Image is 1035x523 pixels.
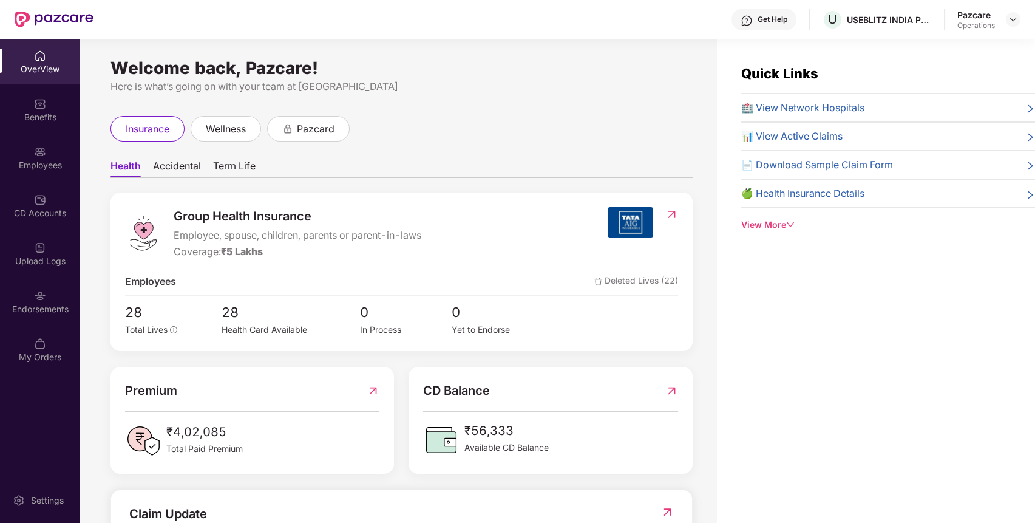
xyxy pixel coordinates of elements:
[282,123,293,134] div: animation
[1025,188,1035,201] span: right
[166,423,243,442] span: ₹4,02,085
[297,121,334,137] span: pazcard
[741,218,1035,231] div: View More
[110,79,693,94] div: Here is what’s going on with your team at [GEOGRAPHIC_DATA]
[174,228,421,243] span: Employee, spouse, children, parents or parent-in-laws
[367,381,379,400] img: RedirectIcon
[464,422,549,440] span: ₹56,333
[741,100,864,115] span: 🏥 View Network Hospitals
[1025,131,1035,144] span: right
[661,506,674,518] img: RedirectIcon
[1025,103,1035,115] span: right
[1025,160,1035,173] span: right
[665,208,678,220] img: RedirectIcon
[452,302,544,323] span: 0
[206,121,246,137] span: wellness
[166,442,243,456] span: Total Paid Premium
[594,278,602,285] img: deleteIcon
[153,160,201,177] span: Accidental
[34,242,46,254] img: svg+xml;base64,PHN2ZyBpZD0iVXBsb2FkX0xvZ3MiIGRhdGEtbmFtZT0iVXBsb2FkIExvZ3MiIHhtbG5zPSJodHRwOi8vd3...
[125,324,168,335] span: Total Lives
[1008,15,1018,24] img: svg+xml;base64,PHN2ZyBpZD0iRHJvcGRvd24tMzJ4MzIiIHhtbG5zPSJodHRwOi8vd3d3LnczLm9yZy8yMDAwL3N2ZyIgd2...
[221,245,263,258] span: ₹5 Lakhs
[957,21,995,30] div: Operations
[423,422,460,458] img: CDBalanceIcon
[957,9,995,21] div: Pazcare
[786,220,795,229] span: down
[174,244,421,259] div: Coverage:
[758,15,787,24] div: Get Help
[741,66,818,81] span: Quick Links
[741,157,893,173] span: 📄 Download Sample Claim Form
[222,323,360,337] div: Health Card Available
[452,323,544,337] div: Yet to Endorse
[34,194,46,206] img: svg+xml;base64,PHN2ZyBpZD0iQ0RfQWNjb3VudHMiIGRhdGEtbmFtZT0iQ0QgQWNjb3VudHMiIHhtbG5zPSJodHRwOi8vd3...
[13,494,25,507] img: svg+xml;base64,PHN2ZyBpZD0iU2V0dGluZy0yMHgyMCIgeG1sbnM9Imh0dHA6Ly93d3cudzMub3JnLzIwMDAvc3ZnIiB3aW...
[125,302,194,323] span: 28
[34,146,46,158] img: svg+xml;base64,PHN2ZyBpZD0iRW1wbG95ZWVzIiB4bWxucz0iaHR0cDovL3d3dy53My5vcmcvMjAwMC9zdmciIHdpZHRoPS...
[423,381,490,400] span: CD Balance
[126,121,169,137] span: insurance
[665,381,678,400] img: RedirectIcon
[828,12,837,27] span: U
[110,160,141,177] span: Health
[125,423,161,459] img: PaidPremiumIcon
[15,12,93,27] img: New Pazcare Logo
[464,441,549,454] span: Available CD Balance
[741,129,843,144] span: 📊 View Active Claims
[125,381,177,400] span: Premium
[34,290,46,302] img: svg+xml;base64,PHN2ZyBpZD0iRW5kb3JzZW1lbnRzIiB4bWxucz0iaHR0cDovL3d3dy53My5vcmcvMjAwMC9zdmciIHdpZH...
[174,207,421,226] span: Group Health Insurance
[27,494,67,507] div: Settings
[110,63,693,73] div: Welcome back, Pazcare!
[125,215,161,251] img: logo
[213,160,256,177] span: Term Life
[34,98,46,110] img: svg+xml;base64,PHN2ZyBpZD0iQmVuZWZpdHMiIHhtbG5zPSJodHRwOi8vd3d3LnczLm9yZy8yMDAwL3N2ZyIgd2lkdGg9Ij...
[359,323,452,337] div: In Process
[125,274,176,289] span: Employees
[608,207,653,238] img: insurerIcon
[741,15,753,27] img: svg+xml;base64,PHN2ZyBpZD0iSGVscC0zMngzMiIgeG1sbnM9Imh0dHA6Ly93d3cudzMub3JnLzIwMDAvc3ZnIiB3aWR0aD...
[34,50,46,62] img: svg+xml;base64,PHN2ZyBpZD0iSG9tZSIgeG1sbnM9Imh0dHA6Ly93d3cudzMub3JnLzIwMDAvc3ZnIiB3aWR0aD0iMjAiIG...
[222,302,360,323] span: 28
[359,302,452,323] span: 0
[741,186,864,201] span: 🍏 Health Insurance Details
[594,274,678,289] span: Deleted Lives (22)
[847,14,932,26] div: USEBLITZ INDIA PRIVATE LIMITED
[34,338,46,350] img: svg+xml;base64,PHN2ZyBpZD0iTXlfT3JkZXJzIiBkYXRhLW5hbWU9Ik15IE9yZGVycyIgeG1sbnM9Imh0dHA6Ly93d3cudz...
[170,326,177,333] span: info-circle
